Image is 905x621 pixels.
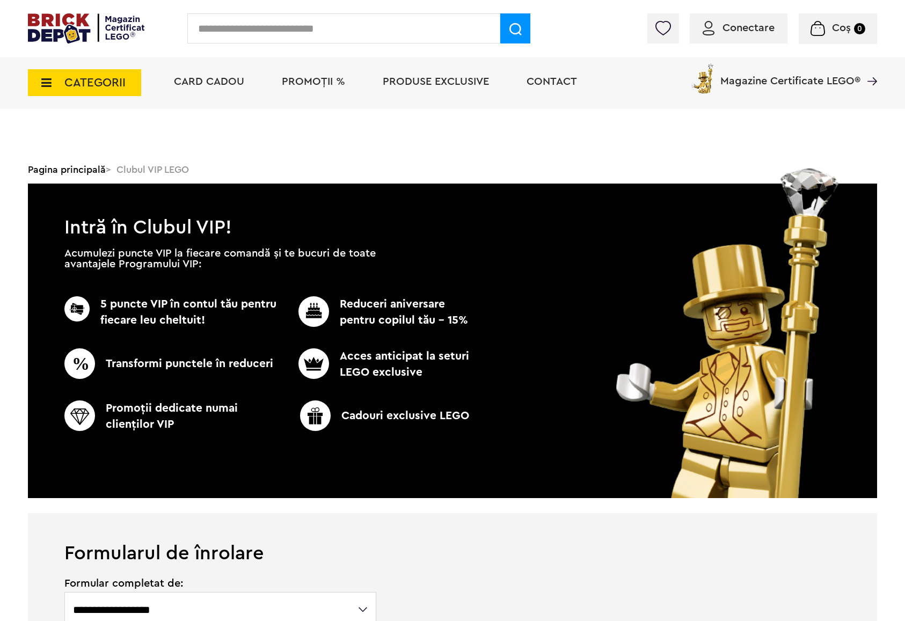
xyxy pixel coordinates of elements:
[601,169,855,498] img: vip_page_image
[28,165,106,174] a: Pagina principală
[282,76,345,87] a: PROMOȚII %
[28,156,877,184] div: > Clubul VIP LEGO
[64,296,281,328] p: 5 puncte VIP în contul tău pentru fiecare leu cheltuit!
[64,348,95,379] img: CC_BD_Green_chek_mark
[720,62,860,86] span: Magazine Certificate LEGO®
[854,23,865,34] small: 0
[298,348,329,379] img: CC_BD_Green_chek_mark
[860,62,877,72] a: Magazine Certificate LEGO®
[298,296,329,327] img: CC_BD_Green_chek_mark
[276,400,493,431] p: Cadouri exclusive LEGO
[64,578,377,589] span: Formular completat de:
[281,348,473,381] p: Acces anticipat la seturi LEGO exclusive
[64,400,281,433] p: Promoţii dedicate numai clienţilor VIP
[383,76,489,87] a: Produse exclusive
[28,513,877,563] h1: Formularul de înrolare
[64,400,95,431] img: CC_BD_Green_chek_mark
[64,77,126,89] span: CATEGORII
[281,296,473,328] p: Reduceri aniversare pentru copilul tău - 15%
[64,296,90,322] img: CC_BD_Green_chek_mark
[64,248,376,269] p: Acumulezi puncte VIP la fiecare comandă și te bucuri de toate avantajele Programului VIP:
[832,23,851,33] span: Coș
[28,184,877,233] h1: Intră în Clubul VIP!
[722,23,775,33] span: Conectare
[300,400,331,431] img: CC_BD_Green_chek_mark
[64,348,281,379] p: Transformi punctele în reduceri
[527,76,577,87] a: Contact
[703,23,775,33] a: Conectare
[174,76,244,87] a: Card Cadou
